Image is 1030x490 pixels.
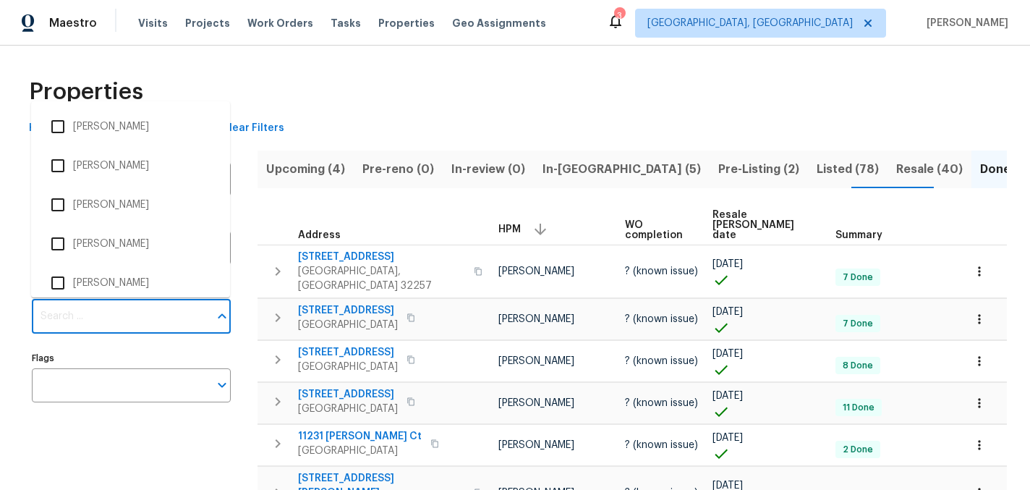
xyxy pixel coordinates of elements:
[498,266,574,276] span: [PERSON_NAME]
[712,307,743,317] span: [DATE]
[647,16,853,30] span: [GEOGRAPHIC_DATA], [GEOGRAPHIC_DATA]
[837,402,880,414] span: 11 Done
[43,151,218,181] li: [PERSON_NAME]
[185,16,230,30] span: Projects
[542,159,701,179] span: In-[GEOGRAPHIC_DATA] (5)
[43,190,218,220] li: [PERSON_NAME]
[298,360,398,374] span: [GEOGRAPHIC_DATA]
[247,16,313,30] span: Work Orders
[49,16,97,30] span: Maestro
[712,433,743,443] span: [DATE]
[43,229,218,259] li: [PERSON_NAME]
[331,18,361,28] span: Tasks
[625,398,698,408] span: ? (known issue)
[835,230,882,240] span: Summary
[625,356,698,366] span: ? (known issue)
[921,16,1008,30] span: [PERSON_NAME]
[212,306,232,326] button: Close
[23,115,91,142] button: Hide filters
[837,271,879,284] span: 7 Done
[298,303,398,318] span: [STREET_ADDRESS]
[29,85,143,99] span: Properties
[298,429,422,444] span: 11231 [PERSON_NAME] Ct
[498,314,574,324] span: [PERSON_NAME]
[138,16,168,30] span: Visits
[43,268,218,298] li: [PERSON_NAME]
[298,230,341,240] span: Address
[216,115,290,142] button: Clear Filters
[298,402,398,416] span: [GEOGRAPHIC_DATA]
[498,440,574,450] span: [PERSON_NAME]
[712,349,743,359] span: [DATE]
[32,354,231,363] label: Flags
[625,314,698,324] span: ? (known issue)
[378,16,435,30] span: Properties
[452,16,546,30] span: Geo Assignments
[298,264,465,293] span: [GEOGRAPHIC_DATA], [GEOGRAPHIC_DATA] 32257
[625,266,698,276] span: ? (known issue)
[32,300,209,334] input: Search ...
[362,159,434,179] span: Pre-reno (0)
[266,159,345,179] span: Upcoming (4)
[212,375,232,395] button: Open
[712,391,743,401] span: [DATE]
[43,111,218,142] li: [PERSON_NAME]
[298,444,422,458] span: [GEOGRAPHIC_DATA]
[712,259,743,269] span: [DATE]
[498,224,521,235] span: HPM
[298,250,465,264] span: [STREET_ADDRESS]
[298,345,398,360] span: [STREET_ADDRESS]
[451,159,525,179] span: In-review (0)
[625,440,698,450] span: ? (known issue)
[498,356,574,366] span: [PERSON_NAME]
[896,159,963,179] span: Resale (40)
[625,220,688,240] span: WO completion
[29,119,85,138] span: Hide filters
[712,210,811,240] span: Resale [PERSON_NAME] date
[837,318,879,330] span: 7 Done
[837,444,879,456] span: 2 Done
[298,387,398,402] span: [STREET_ADDRESS]
[498,398,574,408] span: [PERSON_NAME]
[837,360,879,372] span: 8 Done
[298,318,398,332] span: [GEOGRAPHIC_DATA]
[221,119,284,138] span: Clear Filters
[614,9,624,23] div: 3
[718,159,799,179] span: Pre-Listing (2)
[817,159,879,179] span: Listed (78)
